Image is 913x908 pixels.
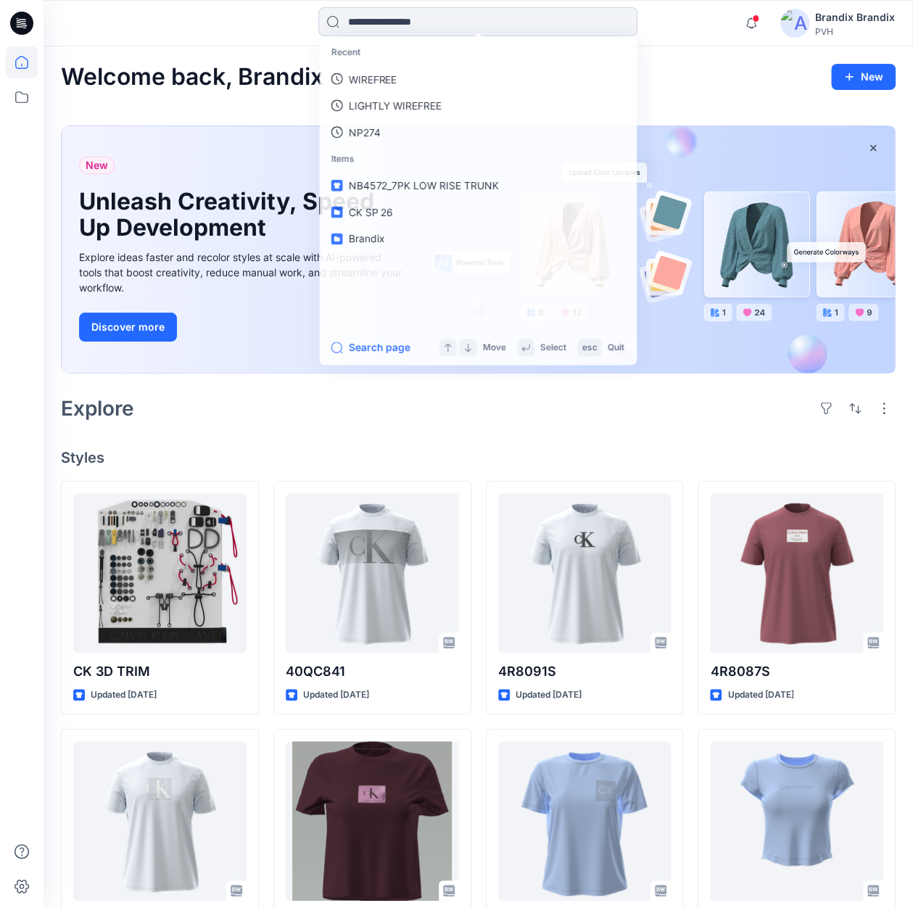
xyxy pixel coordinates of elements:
[323,39,634,65] p: Recent
[323,226,634,252] a: Brandix
[498,493,672,653] a: 4R8091S
[61,397,134,420] h2: Explore
[348,206,393,218] span: CK SP 26
[815,9,895,26] div: Brandix Brandix
[831,64,896,90] button: New
[482,340,505,355] p: Move
[348,98,441,113] p: LIGHTLY WIREFREE
[607,340,624,355] p: Quit
[73,493,247,653] a: CK 3D TRIM
[348,71,397,86] p: WIREFREE
[727,688,793,703] p: Updated [DATE]
[323,65,634,92] a: WIREFREE
[79,249,405,295] div: Explore ideas faster and recolor styles at scale with AI-powered tools that boost creativity, red...
[286,741,459,901] a: 478178S
[61,64,323,91] h2: Welcome back, Brandix
[286,493,459,653] a: 40QC841
[710,493,883,653] a: 4R8087S
[331,339,410,356] button: Search page
[323,119,634,146] a: NP274
[710,741,883,901] a: 478174S
[348,232,384,244] span: Brandix
[710,661,883,682] p: 4R8087S
[348,125,380,140] p: NP274
[73,741,247,901] a: 4R8073S
[73,661,247,682] p: CK 3D TRIM
[323,199,634,226] a: CK SP 26
[79,313,177,342] button: Discover more
[303,688,369,703] p: Updated [DATE]
[516,688,582,703] p: Updated [DATE]
[498,661,672,682] p: 4R8091S
[86,157,108,174] span: New
[348,179,498,191] span: NB4572_7PK LOW RISE TRUNK
[79,189,384,241] h1: Unleash Creativity, Speed Up Development
[780,9,809,38] img: avatar
[323,92,634,119] a: LIGHTLY WIREFREE
[286,661,459,682] p: 40QC841
[498,741,672,901] a: 478076S
[815,26,895,37] div: PVH
[323,172,634,199] a: NB4572_7PK LOW RISE TRUNK
[323,146,634,172] p: Items
[61,449,896,466] h4: Styles
[79,313,405,342] a: Discover more
[582,340,597,355] p: esc
[540,340,566,355] p: Select
[91,688,157,703] p: Updated [DATE]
